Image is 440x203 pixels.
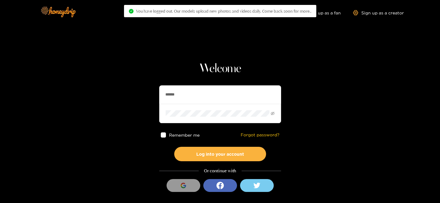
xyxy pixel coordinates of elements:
a: Sign up as a fan [299,10,341,15]
a: Sign up as a creator [353,10,404,15]
h1: Welcome [159,61,281,76]
span: eye-invisible [271,111,275,115]
a: Forgot password? [241,132,280,138]
span: check-circle [129,9,134,14]
span: Remember me [169,133,199,137]
button: Log into your account [174,147,266,161]
div: Or continue with [159,167,281,174]
span: You have logged out. Our models upload new photos and videos daily. Come back soon for more.. [136,9,311,14]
